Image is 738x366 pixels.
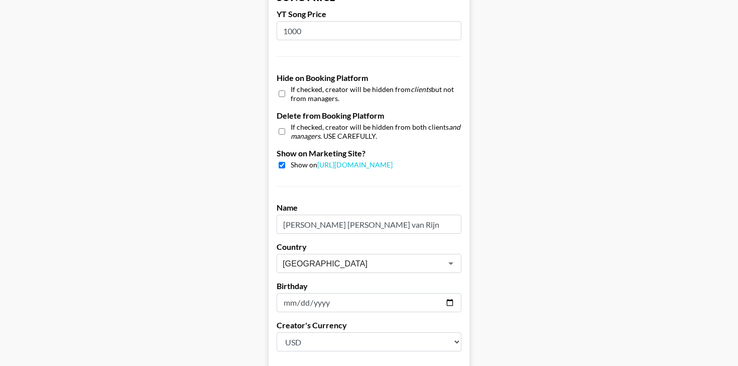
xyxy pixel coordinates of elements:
span: If checked, creator will be hidden from but not from managers. [291,85,461,103]
a: [URL][DOMAIN_NAME] [317,160,393,169]
label: Hide on Booking Platform [277,73,461,83]
label: Delete from Booking Platform [277,111,461,121]
button: Open [444,256,458,270]
span: Show on [291,160,393,170]
label: Name [277,203,461,213]
label: Creator's Currency [277,320,461,330]
span: If checked, creator will be hidden from both clients . USE CAREFULLY. [291,123,461,140]
em: and managers [291,123,460,140]
label: Country [277,242,461,252]
label: YT Song Price [277,9,461,19]
label: Birthday [277,281,461,291]
em: clients [411,85,431,94]
label: Show on Marketing Site? [277,148,461,158]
